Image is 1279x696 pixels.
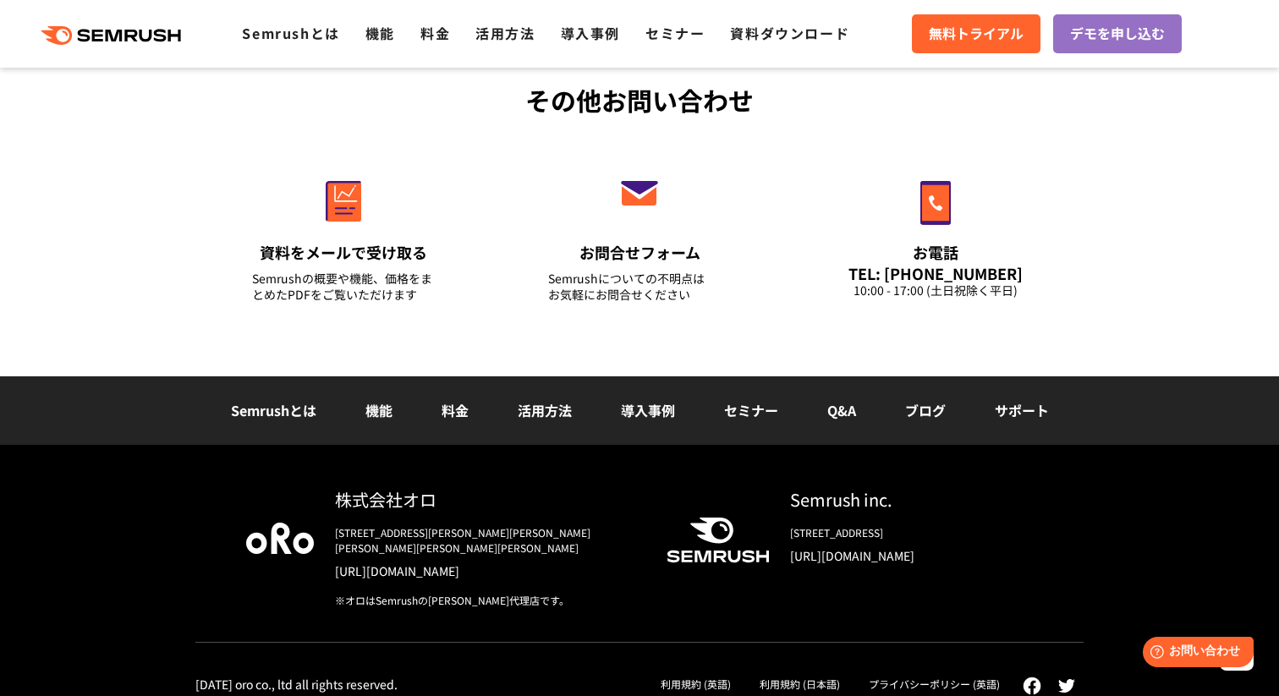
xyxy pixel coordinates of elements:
[790,525,1033,540] div: [STREET_ADDRESS]
[844,282,1027,299] div: 10:00 - 17:00 (土日祝除く平日)
[844,264,1027,282] div: TEL: [PHONE_NUMBER]
[252,242,435,263] div: 資料をメールで受け取る
[242,23,339,43] a: Semrushとは
[929,23,1024,45] span: 無料トライアル
[760,677,840,691] a: 利用規約 (日本語)
[1070,23,1165,45] span: デモを申し込む
[621,400,675,420] a: 導入事例
[1128,630,1260,677] iframe: Help widget launcher
[561,23,620,43] a: 導入事例
[217,145,470,324] a: 資料をメールで受け取る Semrushの概要や機能、価格をまとめたPDFをご覧いただけます
[790,547,1033,564] a: [URL][DOMAIN_NAME]
[905,400,946,420] a: ブログ
[1023,677,1041,695] img: facebook
[335,525,639,556] div: [STREET_ADDRESS][PERSON_NAME][PERSON_NAME][PERSON_NAME][PERSON_NAME][PERSON_NAME]
[790,487,1033,512] div: Semrush inc.
[335,593,639,608] div: ※オロはSemrushの[PERSON_NAME]代理店です。
[1058,679,1075,693] img: twitter
[869,677,1000,691] a: プライバシーポリシー (英語)
[548,242,731,263] div: お問合せフォーム
[231,400,316,420] a: Semrushとは
[1053,14,1182,53] a: デモを申し込む
[548,271,731,303] div: Semrushについての不明点は お気軽にお問合せください
[661,677,731,691] a: 利用規約 (英語)
[645,23,705,43] a: セミナー
[246,523,314,553] img: oro company
[844,242,1027,263] div: お電話
[912,14,1040,53] a: 無料トライアル
[442,400,469,420] a: 料金
[475,23,535,43] a: 活用方法
[420,23,450,43] a: 料金
[724,400,778,420] a: セミナー
[827,400,856,420] a: Q&A
[195,677,398,692] div: [DATE] oro co., ltd all rights reserved.
[335,487,639,512] div: 株式会社オロ
[335,562,639,579] a: [URL][DOMAIN_NAME]
[513,145,766,324] a: お問合せフォーム Semrushについての不明点はお気軽にお問合せください
[518,400,572,420] a: 活用方法
[365,400,392,420] a: 機能
[195,81,1084,119] div: その他お問い合わせ
[730,23,849,43] a: 資料ダウンロード
[252,271,435,303] div: Semrushの概要や機能、価格をまとめたPDFをご覧いただけます
[365,23,395,43] a: 機能
[995,400,1049,420] a: サポート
